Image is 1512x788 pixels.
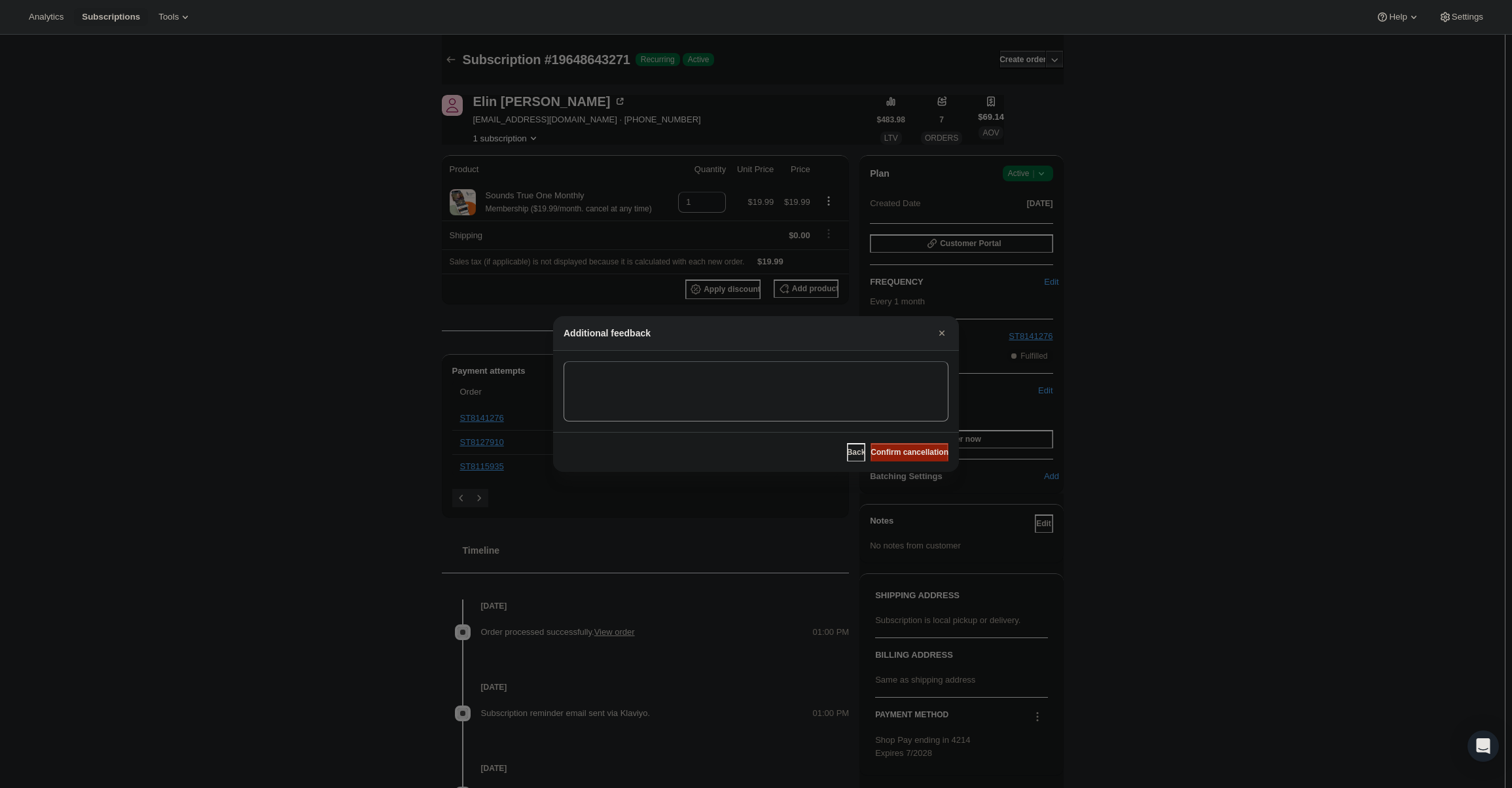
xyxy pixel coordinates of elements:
[933,324,951,342] button: Close
[871,443,948,461] button: Confirm cancellation
[151,8,200,26] button: Tools
[871,447,948,457] span: Confirm cancellation
[1467,730,1499,762] div: Open Intercom Messenger
[847,443,866,461] button: Back
[1368,8,1428,26] button: Help
[1452,12,1483,22] span: Settings
[82,12,140,22] span: Subscriptions
[847,447,866,457] span: Back
[29,12,63,22] span: Analytics
[21,8,71,26] button: Analytics
[74,8,148,26] button: Subscriptions
[1389,12,1407,22] span: Help
[158,12,179,22] span: Tools
[564,327,651,340] h2: Additional feedback
[1431,8,1491,26] button: Settings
